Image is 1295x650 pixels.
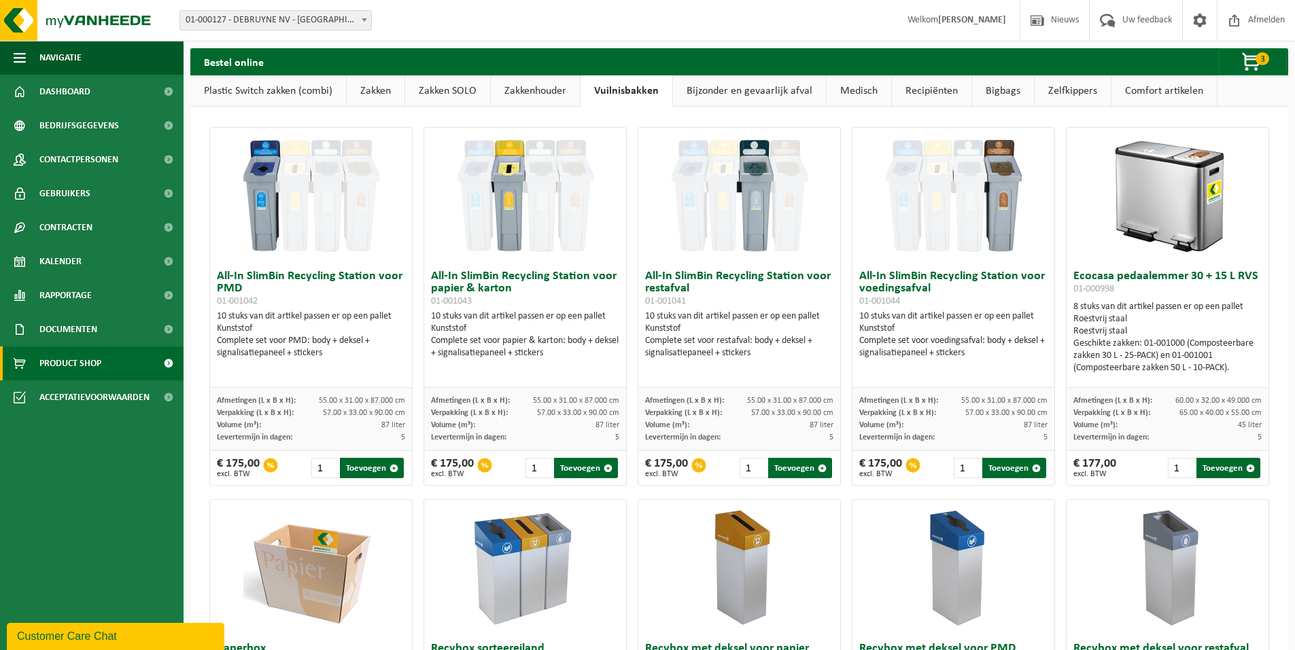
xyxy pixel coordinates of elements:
span: 01-001043 [431,296,472,306]
a: Comfort artikelen [1111,75,1217,107]
span: 5 [615,433,619,441]
span: Afmetingen (L x B x H): [431,397,510,405]
span: Levertermijn in dagen: [645,433,721,441]
span: 01-001041 [645,296,686,306]
span: Verpakking (L x B x H): [1073,409,1150,417]
span: Contactpersonen [39,143,118,177]
h2: Bestel online [190,48,277,75]
img: 01-001041 [672,128,808,264]
input: 1 [954,458,982,478]
span: 45 liter [1238,421,1262,429]
input: 1 [311,458,339,478]
span: 5 [1043,433,1048,441]
span: Documenten [39,312,97,346]
span: Contracten [39,211,92,245]
a: Zelfkippers [1035,75,1111,107]
input: 1 [740,458,767,478]
span: Gebruikers [39,177,90,211]
iframe: chat widget [7,620,227,650]
img: 02-014089 [1100,500,1236,636]
button: Toevoegen [982,458,1046,478]
span: Verpakking (L x B x H): [645,409,722,417]
span: Acceptatievoorwaarden [39,380,150,414]
img: 02-014090 [886,500,1022,636]
div: Kunststof [859,323,1048,335]
h3: All-In SlimBin Recycling Station voor papier & karton [431,270,619,307]
h3: All-In SlimBin Recycling Station voor restafval [645,270,833,307]
a: Vuilnisbakken [581,75,672,107]
span: 87 liter [810,421,833,429]
span: 01-000127 - DEBRUYNE NV - ARDOOIE [180,11,371,30]
span: Volume (m³): [217,421,261,429]
span: Afmetingen (L x B x H): [1073,397,1152,405]
a: Zakkenhouder [491,75,580,107]
div: € 175,00 [431,458,474,478]
input: 1 [525,458,553,478]
h3: All-In SlimBin Recycling Station voor voedingsafval [859,270,1048,307]
img: 02-014091 [672,500,808,636]
button: Toevoegen [340,458,404,478]
span: Levertermijn in dagen: [1073,433,1149,441]
span: 55.00 x 31.00 x 87.000 cm [961,397,1048,405]
img: 01-001044 [886,128,1022,264]
span: 57.00 x 33.00 x 90.00 cm [965,409,1048,417]
span: 3 [1256,52,1269,65]
img: 01-000263 [243,500,379,636]
span: 01-001044 [859,296,900,306]
span: Afmetingen (L x B x H): [859,397,938,405]
span: 01-000998 [1073,284,1114,294]
span: Volume (m³): [431,421,475,429]
span: excl. BTW [217,470,260,478]
span: Product Shop [39,346,101,380]
span: 55.00 x 31.00 x 87.000 cm [747,397,833,405]
div: Complete set voor PMD: body + deksel + signalisatiepaneel + stickers [217,335,405,359]
div: Kunststof [431,323,619,335]
span: Verpakking (L x B x H): [859,409,936,417]
span: Verpakking (L x B x H): [431,409,508,417]
span: 57.00 x 33.00 x 90.00 cm [537,409,619,417]
span: Volume (m³): [1073,421,1118,429]
span: excl. BTW [1073,470,1116,478]
input: 1 [1168,458,1196,478]
span: 55.00 x 31.00 x 87.000 cm [533,397,619,405]
span: Levertermijn in dagen: [859,433,935,441]
span: Kalender [39,245,82,278]
span: 87 liter [595,421,619,429]
a: Medisch [827,75,891,107]
span: Navigatie [39,41,82,75]
a: Plastic Switch zakken (combi) [190,75,346,107]
img: 01-001042 [243,128,379,264]
img: 01-000998 [1100,128,1236,264]
img: 01-000670 [457,500,593,636]
div: Roestvrij staal [1073,313,1262,325]
span: Afmetingen (L x B x H): [645,397,724,405]
span: 57.00 x 33.00 x 90.00 cm [751,409,833,417]
img: 01-001043 [457,128,593,264]
button: 3 [1219,48,1287,75]
span: 65.00 x 40.00 x 55.00 cm [1179,409,1262,417]
div: € 177,00 [1073,458,1116,478]
strong: [PERSON_NAME] [938,15,1006,25]
span: Volume (m³): [859,421,903,429]
span: 01-001042 [217,296,258,306]
div: 10 stuks van dit artikel passen er op een pallet [645,310,833,359]
div: Geschikte zakken: 01-001000 (Composteerbare zakken 30 L - 25-PACK) en 01-001001 (Composteerbare z... [1073,338,1262,374]
button: Toevoegen [768,458,832,478]
span: 5 [1258,433,1262,441]
span: excl. BTW [431,470,474,478]
span: Verpakking (L x B x H): [217,409,294,417]
span: 5 [829,433,833,441]
div: 10 stuks van dit artikel passen er op een pallet [859,310,1048,359]
div: € 175,00 [645,458,688,478]
a: Bijzonder en gevaarlijk afval [673,75,826,107]
div: € 175,00 [859,458,902,478]
span: Dashboard [39,75,90,109]
div: 8 stuks van dit artikel passen er op een pallet [1073,301,1262,374]
span: Rapportage [39,278,92,312]
h3: Ecocasa pedaalemmer 30 + 15 L RVS [1073,270,1262,297]
span: Levertermijn in dagen: [217,433,292,441]
div: Kunststof [217,323,405,335]
div: Kunststof [645,323,833,335]
button: Toevoegen [1196,458,1260,478]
